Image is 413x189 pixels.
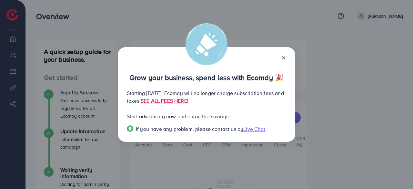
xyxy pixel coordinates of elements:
img: alert [186,23,227,65]
a: SEE ALL FEES HERE! [141,97,188,104]
p: Starting [DATE], Ecomdy will no longer charge subscription fees and taxes. [127,89,286,105]
span: Live Chat [243,125,265,132]
p: Grow your business, spend less with Ecomdy 🎉 [127,74,286,81]
span: If you have any problem, please contact us by [136,125,243,132]
p: Start advertising now and enjoy the savings! [127,112,286,120]
img: Popup guide [127,125,133,132]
